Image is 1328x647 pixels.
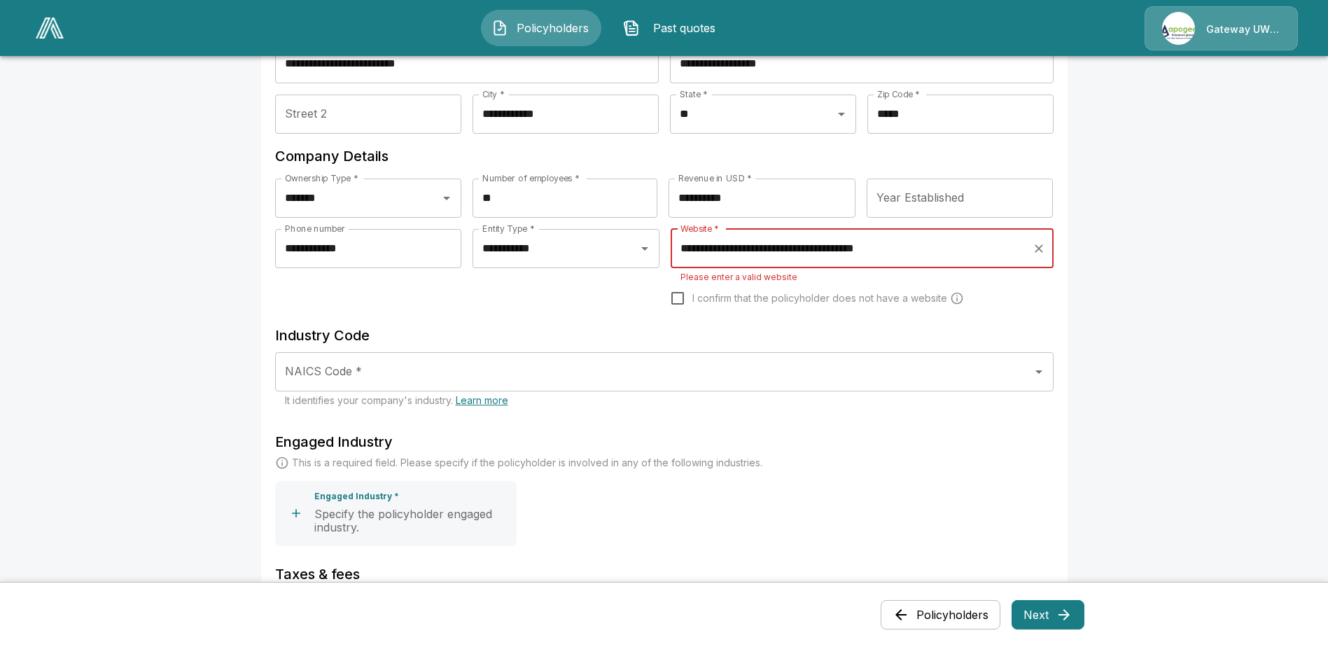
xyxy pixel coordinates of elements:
[437,188,456,208] button: Open
[482,88,505,100] label: City *
[514,20,591,36] span: Policyholders
[1029,362,1049,382] button: Open
[623,20,640,36] img: Past quotes Icon
[877,88,920,100] label: Zip Code *
[36,18,64,39] img: AA Logo
[692,291,947,305] span: I confirm that the policyholder does not have a website
[645,20,722,36] span: Past quotes
[680,270,1043,284] p: Please enter a valid website
[491,20,508,36] img: Policyholders Icon
[314,508,511,535] p: Specify the policyholder engaged industry.
[292,456,762,470] p: This is a required field. Please specify if the policyholder is involved in any of the following ...
[1012,600,1084,629] button: Next
[1029,239,1049,258] button: Clear
[275,481,517,546] button: Engaged Industry *Specify the policyholder engaged industry.
[832,104,851,124] button: Open
[950,291,964,305] svg: Carriers run a cyber security scan on the policyholders' websites. Please enter a website wheneve...
[680,88,708,100] label: State *
[680,223,719,235] label: Website *
[275,324,1054,347] h6: Industry Code
[456,394,508,406] a: Learn more
[482,223,534,235] label: Entity Type *
[285,394,508,406] span: It identifies your company's industry.
[613,10,733,46] button: Past quotes IconPast quotes
[678,172,752,184] label: Revenue in USD *
[275,563,1054,585] h6: Taxes & fees
[881,600,1000,629] button: Policyholders
[635,239,655,258] button: Open
[275,431,1054,453] h6: Engaged Industry
[275,145,1054,167] h6: Company Details
[285,223,345,235] label: Phone number
[481,10,601,46] button: Policyholders IconPolicyholders
[314,492,399,502] p: Engaged Industry *
[285,172,358,184] label: Ownership Type *
[482,172,580,184] label: Number of employees *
